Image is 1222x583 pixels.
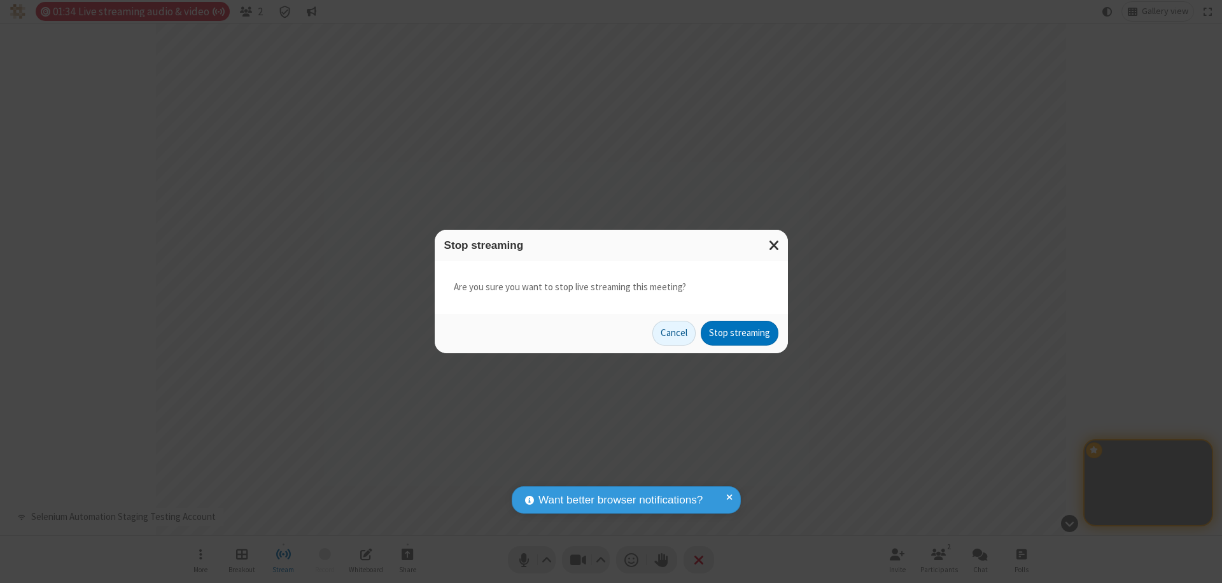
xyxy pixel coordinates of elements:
[701,321,778,346] button: Stop streaming
[435,261,788,314] div: Are you sure you want to stop live streaming this meeting?
[444,239,778,251] h3: Stop streaming
[761,230,788,261] button: Close modal
[538,492,703,509] span: Want better browser notifications?
[652,321,696,346] button: Cancel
